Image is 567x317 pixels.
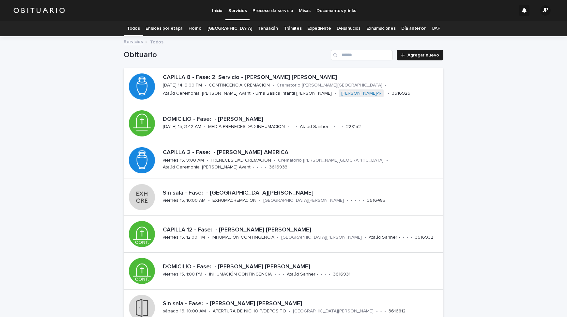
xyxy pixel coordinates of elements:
a: Todos [127,21,140,36]
p: • [355,198,356,203]
p: sábado 16, 10:00 AM [163,309,206,314]
p: • [386,158,388,163]
p: - [359,198,360,203]
p: CAPILLA 8 - Fase: 2. Servicio - [PERSON_NAME] [PERSON_NAME] [163,74,441,81]
p: • [376,309,378,314]
p: viernes 15, 9:00 AM [163,158,204,163]
p: viernes 15, 10:00 AM [163,198,206,203]
p: 3616931 [333,272,350,277]
p: [GEOGRAPHIC_DATA][PERSON_NAME] [281,235,362,240]
p: Todos [150,38,163,45]
a: Tehuacán [258,21,278,36]
p: Sin sala - Fase: - [GEOGRAPHIC_DATA][PERSON_NAME] [163,190,441,197]
p: • [265,165,267,170]
h1: Obituario [124,50,328,60]
p: 228152 [346,124,361,130]
p: Ataúd Ceremonial [PERSON_NAME] Avanti - [163,165,254,170]
p: Sin sala - Fase: - [PERSON_NAME] [PERSON_NAME] [163,300,441,308]
p: 3616926 [392,91,410,96]
p: • [274,158,275,163]
p: • [364,235,366,240]
p: • [342,124,344,130]
a: DOMICILIO - Fase: - [PERSON_NAME] [PERSON_NAME]viernes 15, 1:00 PM•INHUMACIÓN CONTINGENCIA•-•Ataú... [124,253,443,290]
p: PRENECESIDAD CREMACION [211,158,271,163]
p: - [261,165,262,170]
a: DOMICILIO - Fase: - [PERSON_NAME][DATE] 15, 3:42 AM•MEDIA PRENECESIDAD INHUMACION•-•Ataúd Sanher ... [124,105,443,142]
a: Sin sala - Fase: - [GEOGRAPHIC_DATA][PERSON_NAME]viernes 15, 10:00 AM•EXHUMACREMACION•[GEOGRAPHIC... [124,179,443,216]
p: • [287,124,289,130]
p: - [325,272,326,277]
p: • [411,235,412,240]
p: [GEOGRAPHIC_DATA][PERSON_NAME] [263,198,344,203]
a: Expediente [307,21,331,36]
p: CONTINGENCIA CREMACION [209,83,270,88]
p: • [321,272,322,277]
p: • [208,198,210,203]
p: Crematorio [PERSON_NAME][GEOGRAPHIC_DATA] [277,83,382,88]
p: • [272,83,274,88]
p: • [207,158,208,163]
p: • [384,309,386,314]
p: • [274,272,276,277]
p: - [380,309,382,314]
p: • [259,198,261,203]
a: Enlaces por etapa [146,21,183,36]
a: Día anterior [402,21,426,36]
a: Servicios [124,38,143,45]
p: - [279,272,280,277]
p: • [289,309,290,314]
p: CAPILLA 2 - Fase: - [PERSON_NAME] AMERICA [163,149,441,156]
p: • [204,124,206,130]
p: [DATE] 15, 3:42 AM [163,124,201,130]
p: CAPILLA 12 - Fase: - [PERSON_NAME] [PERSON_NAME] [163,227,441,234]
p: • [205,272,207,277]
div: JP [540,5,551,16]
a: Agregar nuevo [397,50,443,60]
p: MEDIA PRENECESIDAD INHUMACION [208,124,285,130]
p: - [292,124,293,130]
p: Ataúd Ceremonial [PERSON_NAME] Avanti - Urna Basica infantil [PERSON_NAME] [163,91,332,96]
p: • [403,235,404,240]
p: - [407,235,408,240]
p: • [346,198,348,203]
p: 3616933 [269,165,287,170]
p: • [205,83,206,88]
p: viernes 15, 12:00 PM [163,235,205,240]
p: • [334,91,336,96]
p: • [283,272,284,277]
a: Exhumaciones [366,21,395,36]
a: Desahucios [337,21,360,36]
p: APERTURA DE NICHO P/DEPOSITO [213,309,286,314]
input: Buscar [331,50,393,60]
p: 3616932 [415,235,433,240]
p: viernes 15, 1:00 PM [163,272,202,277]
p: • [334,124,335,130]
a: UAF [432,21,440,36]
a: CAPILLA 2 - Fase: - [PERSON_NAME] AMERICAviernes 15, 9:00 AM•PRENECESIDAD CREMACION•Crematorio [P... [124,142,443,179]
p: Ataúd Sanher - [287,272,318,277]
p: INHUMACIÓN CONTINGENCIA [209,272,272,277]
p: - [351,198,352,203]
p: • [296,124,297,130]
p: [DATE] 14, 9:00 PM [163,83,202,88]
p: • [277,235,279,240]
p: [GEOGRAPHIC_DATA][PERSON_NAME] [293,309,374,314]
p: - [338,124,339,130]
p: • [257,165,258,170]
a: [GEOGRAPHIC_DATA] [207,21,252,36]
p: • [329,272,330,277]
img: HUM7g2VNRLqGMmR9WVqf [13,4,65,17]
p: • [388,91,389,96]
p: • [207,235,209,240]
span: Agregar nuevo [407,53,439,57]
p: EXHUMACREMACION [212,198,256,203]
p: • [208,309,210,314]
p: • [363,198,364,203]
p: 3616485 [367,198,385,203]
p: Ataúd Sanher - [369,235,400,240]
p: DOMICILIO - Fase: - [PERSON_NAME] [PERSON_NAME] [163,263,441,271]
a: CAPILLA 12 - Fase: - [PERSON_NAME] [PERSON_NAME]viernes 15, 12:00 PM•INHUMACIÓN CONTINGENCIA•[GEO... [124,216,443,253]
p: Crematorio [PERSON_NAME][GEOGRAPHIC_DATA] [278,158,384,163]
p: DOMICILIO - Fase: - [PERSON_NAME] [163,116,441,123]
a: Horno [189,21,201,36]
